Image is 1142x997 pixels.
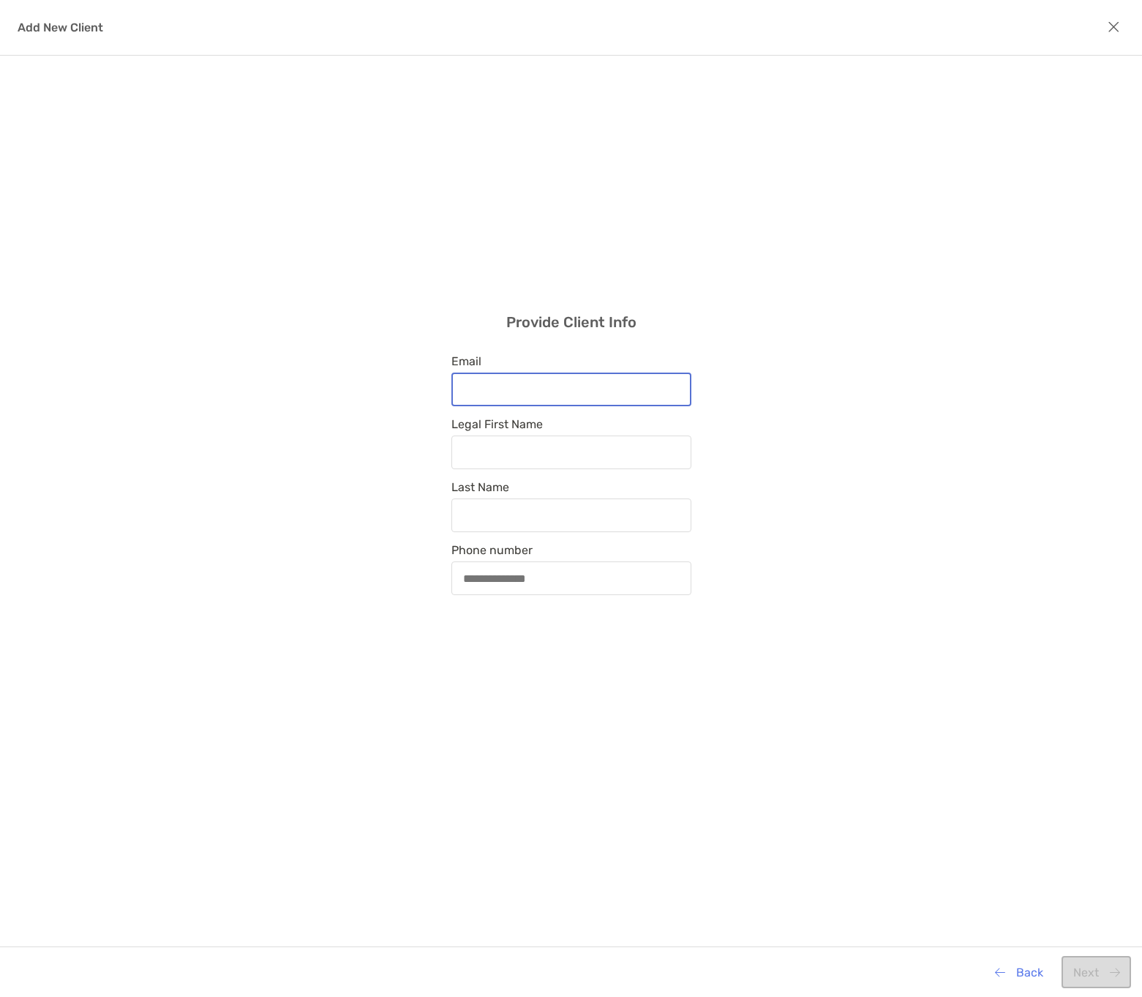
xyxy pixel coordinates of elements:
[451,480,691,494] span: Last Name
[453,384,690,396] input: Email
[452,447,691,459] input: Legal First Name
[506,313,636,331] h3: Provide Client Info
[451,543,691,557] span: Phone number
[18,20,103,34] h4: Add New Client
[983,956,1054,988] button: Back
[452,572,691,585] input: Phone number
[451,354,691,368] span: Email
[451,417,691,431] span: Legal First Name
[452,509,691,522] input: Last Name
